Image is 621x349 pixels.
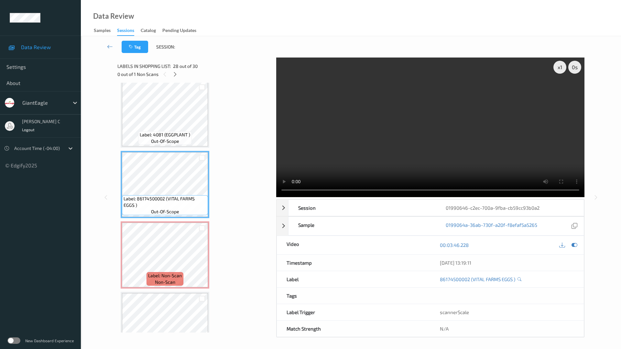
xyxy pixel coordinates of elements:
[553,61,566,74] div: x 1
[140,132,190,138] span: Label: 4081 (EGGPLANT )
[117,27,134,36] div: Sessions
[277,236,430,254] div: Video
[151,138,179,144] span: out-of-scope
[117,26,141,36] a: Sessions
[440,276,515,282] a: 86174500002 (VITAL FARMS EGGS )
[289,200,436,216] div: Session
[277,304,430,320] div: Label Trigger
[148,272,182,279] span: Label: Non-Scan
[155,279,175,285] span: non-scan
[94,27,111,35] div: Samples
[117,70,272,78] div: 0 out of 1 Non Scans
[93,13,134,19] div: Data Review
[277,321,430,337] div: Match Strength
[94,26,117,35] a: Samples
[162,27,196,35] div: Pending Updates
[277,288,430,304] div: Tags
[156,44,175,50] span: Session:
[430,304,584,320] div: scannerScale
[436,200,584,216] div: 01990646-c2ec-700a-9fba-cb59cc93b0a2
[446,222,537,230] a: 0199064a-36ab-730f-a20f-f8efaf5a5265
[122,41,148,53] button: Tag
[141,27,156,35] div: Catalog
[151,208,179,215] span: out-of-scope
[277,217,584,236] div: Sample0199064a-36ab-730f-a20f-f8efaf5a5265
[277,255,430,271] div: Timestamp
[568,61,581,74] div: 0 s
[162,26,203,35] a: Pending Updates
[141,26,162,35] a: Catalog
[440,259,574,266] div: [DATE] 13:19:11
[277,271,430,287] div: Label
[124,196,206,208] span: Label: 86174500002 (VITAL FARMS EGGS )
[117,63,171,69] span: Labels in shopping list:
[289,217,436,235] div: Sample
[277,199,584,216] div: Session01990646-c2ec-700a-9fba-cb59cc93b0a2
[430,321,584,337] div: N/A
[440,242,469,248] a: 00:03:46.228
[173,63,198,69] span: 28 out of 30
